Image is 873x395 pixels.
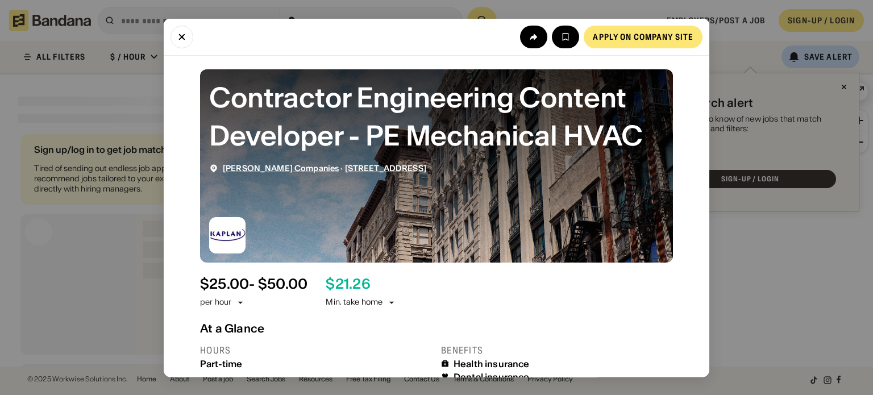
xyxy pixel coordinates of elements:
div: · [223,163,426,173]
div: At a Glance [200,321,673,335]
button: Close [171,25,193,48]
div: $ 21.26 [326,276,370,292]
div: Apply on company site [593,32,693,40]
div: Contractor Engineering Content Developer - PE Mechanical HVAC [209,78,664,154]
div: Benefits [441,344,673,356]
a: [PERSON_NAME] Companies [223,163,339,173]
div: Min. take home [326,297,396,308]
div: Part-time [200,358,432,369]
div: Health insurance [454,358,530,369]
div: per hour [200,297,231,308]
div: $ 25.00 - $50.00 [200,276,307,292]
div: Dental insurance [454,371,530,382]
a: [STREET_ADDRESS] [345,163,426,173]
div: Hours [200,344,432,356]
img: Kaplan Companies logo [209,217,246,253]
